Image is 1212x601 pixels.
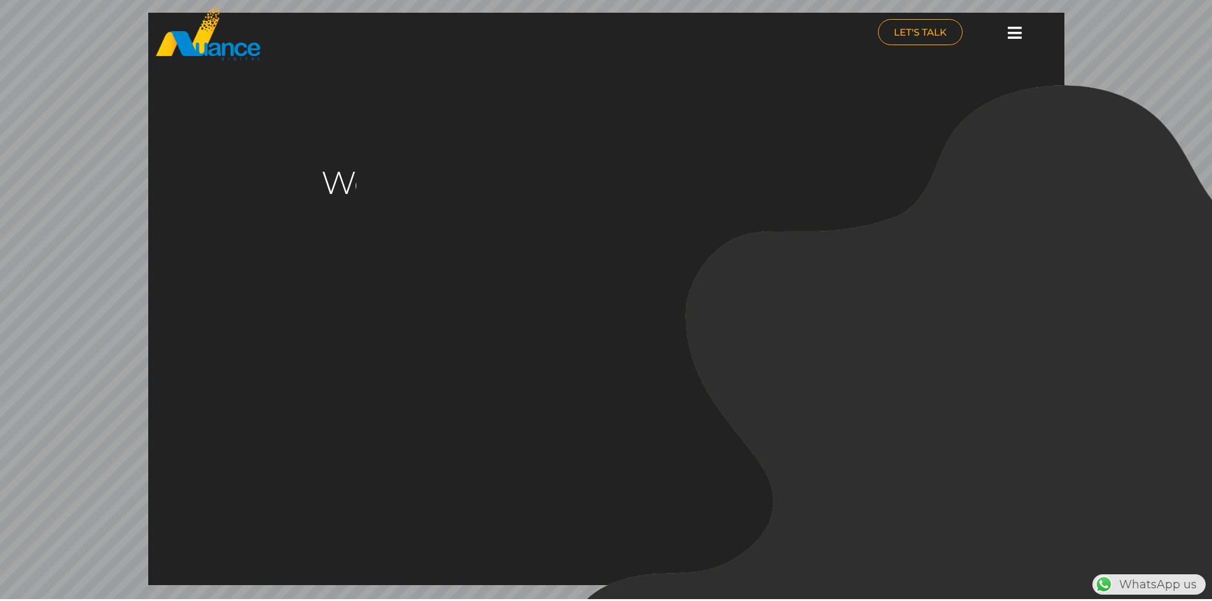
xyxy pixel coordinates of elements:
[1094,574,1114,595] img: WhatsApp
[1092,577,1206,591] a: WhatsAppWhatsApp us
[894,27,947,37] span: LET'S TALK
[155,6,261,62] img: nuance-qatar_logo
[878,19,963,45] a: LET'S TALK
[321,151,718,214] rs-layer: We help you
[155,6,600,62] a: nuance-qatar_logo
[1092,574,1206,595] div: WhatsApp us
